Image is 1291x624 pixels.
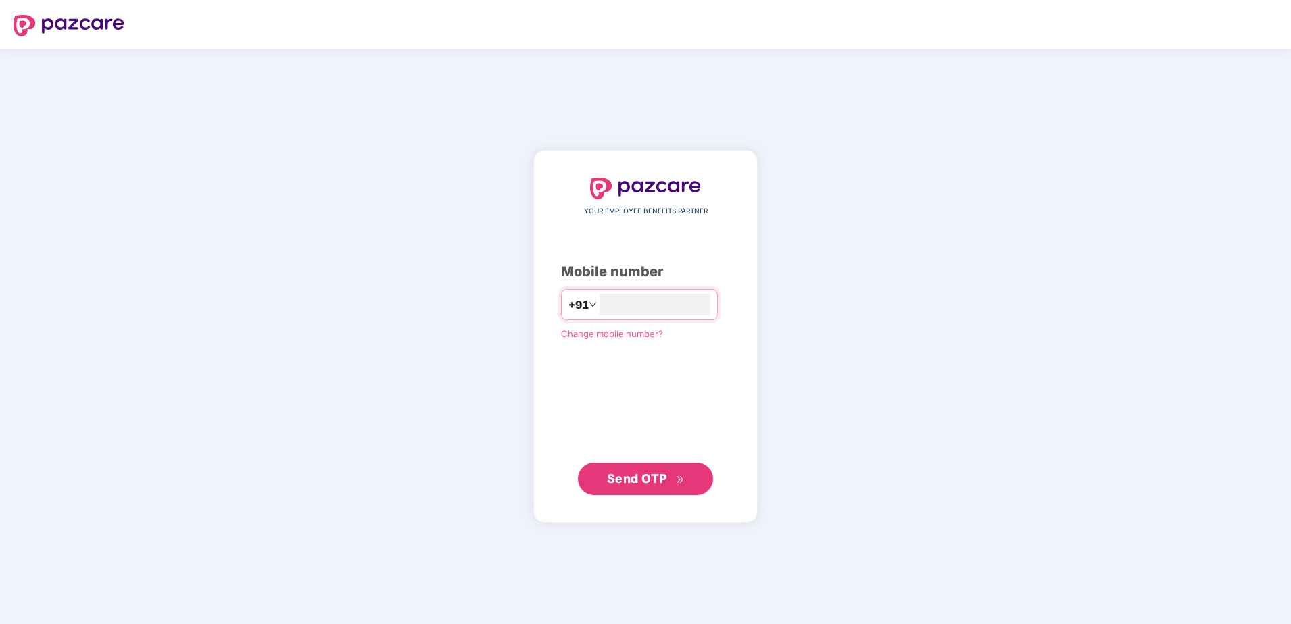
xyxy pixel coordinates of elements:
[578,463,713,495] button: Send OTPdouble-right
[561,261,730,282] div: Mobile number
[676,475,685,484] span: double-right
[561,328,663,339] a: Change mobile number?
[568,296,589,313] span: +91
[14,15,124,36] img: logo
[607,471,667,486] span: Send OTP
[584,206,708,217] span: YOUR EMPLOYEE BENEFITS PARTNER
[590,178,701,199] img: logo
[589,301,597,309] span: down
